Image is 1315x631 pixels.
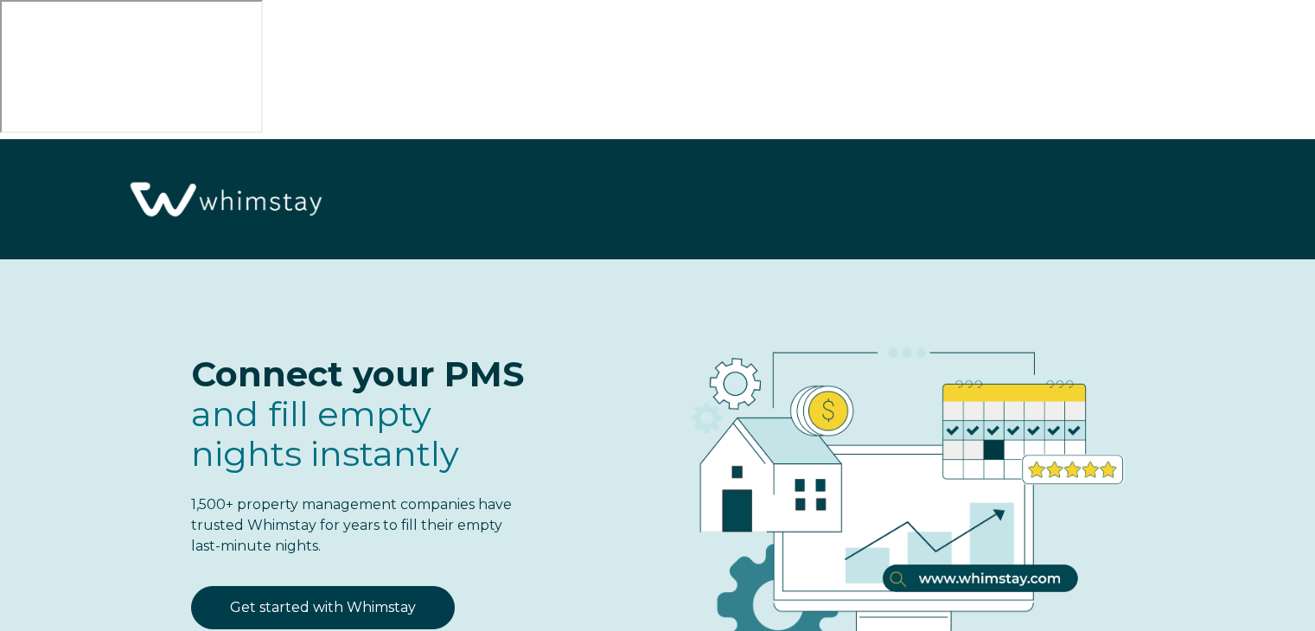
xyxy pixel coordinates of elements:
span: and [191,392,459,475]
a: Get started with Whimstay [191,586,455,629]
span: Connect your PMS [191,353,524,395]
span: fill empty nights instantly [191,392,459,475]
img: Whimstay Logo-02 1 [121,148,328,253]
span: 1,500+ property management companies have trusted Whimstay for years to fill their empty last-min... [191,496,512,554]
